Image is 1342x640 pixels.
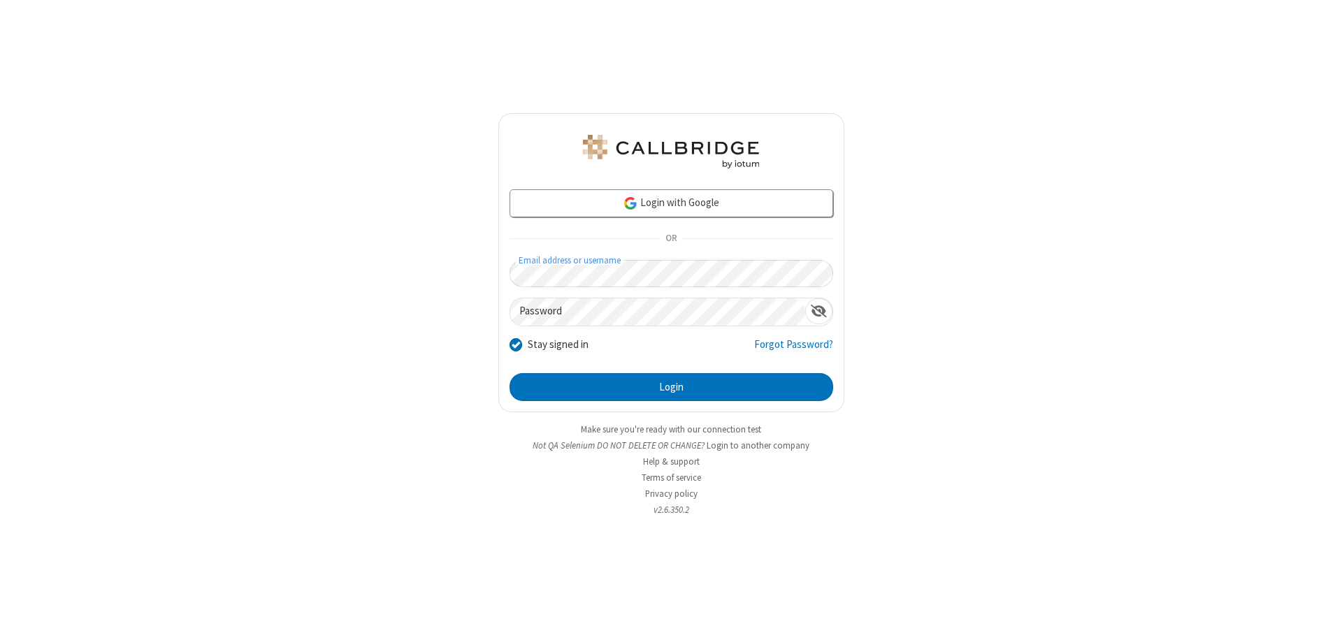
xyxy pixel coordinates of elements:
span: OR [660,229,682,249]
label: Stay signed in [528,337,589,353]
input: Email address or username [510,260,833,287]
a: Help & support [643,456,700,467]
img: QA Selenium DO NOT DELETE OR CHANGE [580,135,762,168]
a: Terms of service [642,472,701,483]
div: Show password [805,298,832,324]
li: v2.6.350.2 [498,503,844,516]
input: Password [510,298,805,326]
li: Not QA Selenium DO NOT DELETE OR CHANGE? [498,439,844,452]
img: google-icon.png [623,196,638,211]
iframe: Chat [1307,604,1332,630]
a: Forgot Password? [754,337,833,363]
a: Make sure you're ready with our connection test [581,423,761,435]
button: Login [510,373,833,401]
a: Privacy policy [645,488,698,500]
button: Login to another company [707,439,809,452]
a: Login with Google [510,189,833,217]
